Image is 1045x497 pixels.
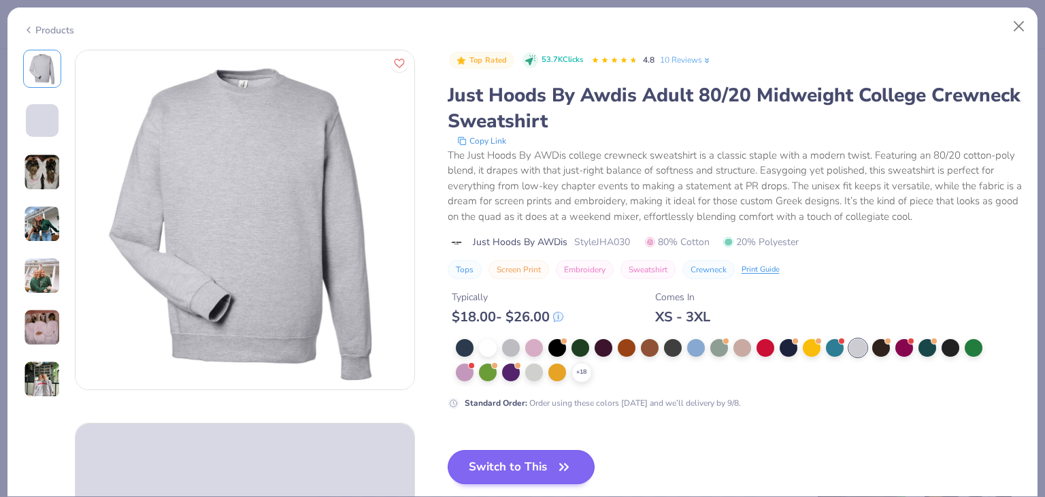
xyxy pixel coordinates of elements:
img: User generated content [24,361,61,398]
span: 53.7K Clicks [542,54,583,66]
img: brand logo [448,238,466,248]
div: The Just Hoods By AWDis college crewneck sweatshirt is a classic staple with a modern twist. Feat... [448,148,1023,225]
button: Switch to This [448,450,595,484]
span: 80% Cotton [645,235,710,249]
a: 10 Reviews [660,54,712,66]
div: XS - 3XL [655,308,710,325]
button: Embroidery [556,260,614,279]
img: User generated content [24,257,61,294]
button: Sweatshirt [620,260,676,279]
img: Front [26,52,59,85]
img: User generated content [24,154,61,191]
span: Just Hoods By AWDis [473,235,567,249]
span: 20% Polyester [723,235,799,249]
span: Style JHA030 [574,235,630,249]
button: Close [1006,14,1032,39]
span: Top Rated [469,57,508,64]
button: Like [391,54,408,72]
div: Products [23,23,74,37]
img: Front [76,50,414,389]
div: Order using these colors [DATE] and we’ll delivery by 9/8. [465,397,741,409]
strong: Standard Order : [465,398,527,408]
span: 4.8 [643,54,654,65]
img: User generated content [24,206,61,242]
button: copy to clipboard [453,134,510,148]
div: 4.8 Stars [591,50,637,71]
button: Tops [448,260,482,279]
div: Comes In [655,290,710,304]
div: Typically [452,290,563,304]
div: Just Hoods By Awdis Adult 80/20 Midweight College Crewneck Sweatshirt [448,82,1023,134]
img: Top Rated sort [456,55,467,66]
button: Badge Button [449,52,514,69]
div: $ 18.00 - $ 26.00 [452,308,563,325]
img: User generated content [24,309,61,346]
button: Screen Print [488,260,549,279]
div: Print Guide [742,264,780,276]
button: Crewneck [682,260,735,279]
span: + 18 [576,368,586,377]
